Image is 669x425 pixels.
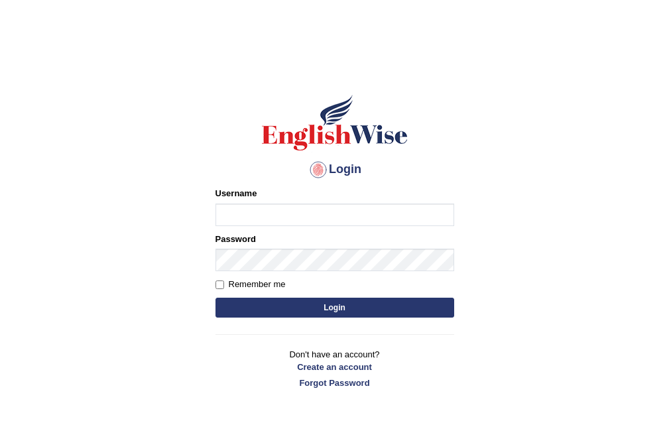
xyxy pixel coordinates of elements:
[215,377,454,389] a: Forgot Password
[215,159,454,180] h4: Login
[259,93,410,152] img: Logo of English Wise sign in for intelligent practice with AI
[215,233,256,245] label: Password
[215,278,286,291] label: Remember me
[215,348,454,389] p: Don't have an account?
[215,361,454,373] a: Create an account
[215,298,454,318] button: Login
[215,187,257,200] label: Username
[215,280,224,289] input: Remember me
